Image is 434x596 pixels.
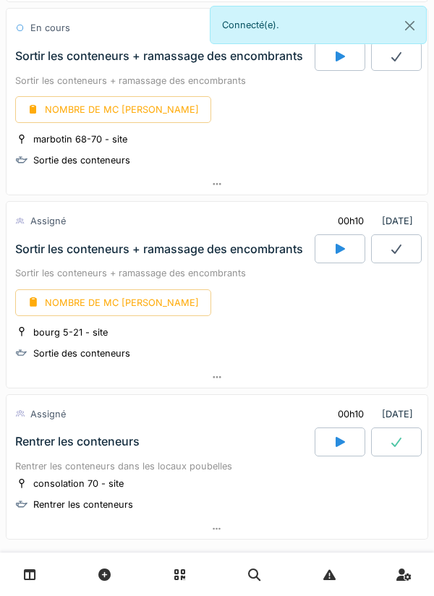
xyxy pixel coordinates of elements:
button: Close [393,7,426,45]
div: Sortir les conteneurs + ramassage des encombrants [15,49,303,63]
div: Rentrer les conteneurs dans les locaux poubelles [15,459,419,473]
div: Assigné [30,407,66,421]
div: bourg 5-21 - site [33,325,108,339]
div: Assigné [30,214,66,228]
div: marbotin 68-70 - site [33,132,127,146]
div: Rentrer les conteneurs [15,435,140,448]
div: En cours [30,21,70,35]
div: NOMBRE DE MC [PERSON_NAME] [15,289,211,316]
div: Sortir les conteneurs + ramassage des encombrants [15,74,419,88]
div: consolation 70 - site [33,477,124,490]
div: 00h10 [338,407,364,421]
div: 00h10 [338,214,364,228]
div: [DATE] [325,208,419,234]
div: Sortie des conteneurs [33,346,130,360]
div: Sortir les conteneurs + ramassage des encombrants [15,242,303,256]
div: Connecté(e). [210,6,427,44]
div: Rentrer les conteneurs [33,498,133,511]
div: NOMBRE DE MC [PERSON_NAME] [15,96,211,123]
div: Sortir les conteneurs + ramassage des encombrants [15,266,419,280]
div: Sortie des conteneurs [33,153,130,167]
div: [DATE] [325,401,419,427]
